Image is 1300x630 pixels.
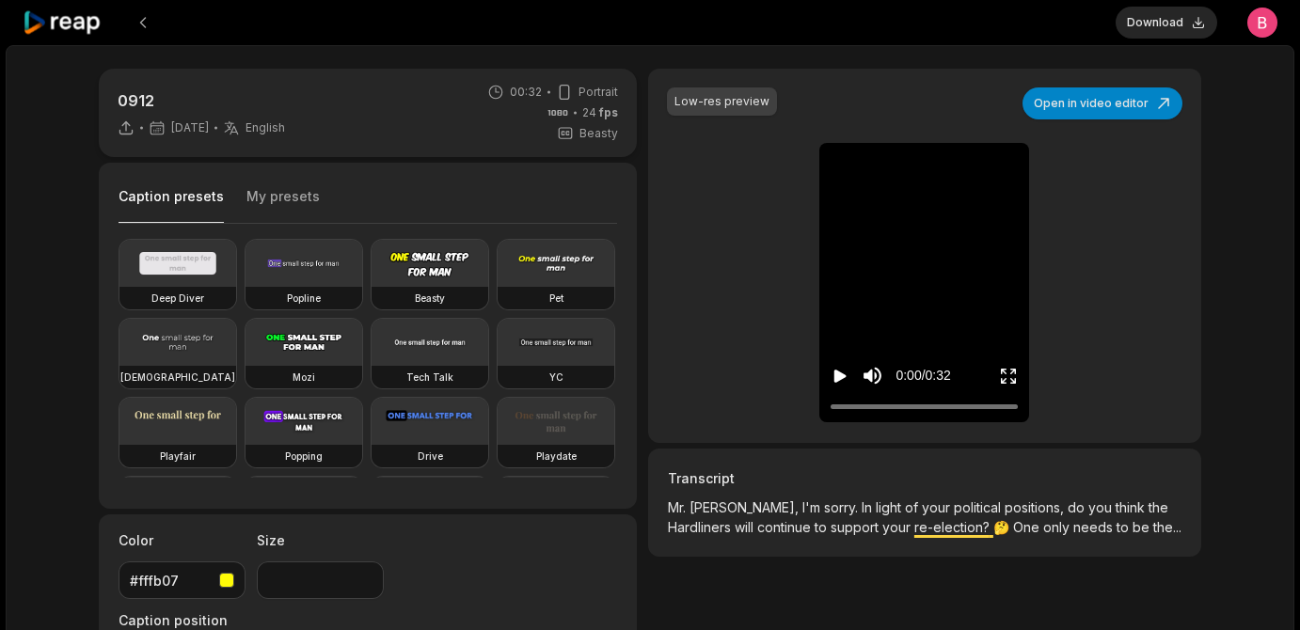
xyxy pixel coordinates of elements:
[1116,499,1149,515] span: think
[406,370,453,385] h3: Tech Talk
[119,561,246,599] button: #fffb07
[415,291,445,306] h3: Beasty
[668,468,1181,488] h3: Transcript
[510,84,542,101] span: 00:32
[1073,519,1117,535] span: needs
[1153,519,1181,535] span: the...
[922,499,954,515] span: your
[802,499,824,515] span: I'm
[999,358,1018,393] button: Enter Fullscreen
[690,499,802,515] span: [PERSON_NAME],
[130,571,212,591] div: #fffb07
[831,519,882,535] span: support
[815,519,831,535] span: to
[549,370,563,385] h3: YC
[876,499,905,515] span: light
[418,449,443,464] h3: Drive
[293,370,315,385] h3: Mozi
[1013,519,1043,535] span: One
[1043,519,1073,535] span: only
[246,120,285,135] span: English
[1068,499,1088,515] span: do
[1133,519,1153,535] span: be
[1088,499,1116,515] span: you
[536,449,577,464] h3: Playdate
[151,291,204,306] h3: Deep Diver
[287,291,321,306] h3: Popline
[954,499,1005,515] span: political
[1116,7,1217,39] button: Download
[119,187,224,224] button: Caption presets
[882,519,914,535] span: your
[582,104,618,121] span: 24
[668,499,690,515] span: Mr.
[905,499,922,515] span: of
[120,370,235,385] h3: [DEMOGRAPHIC_DATA]
[668,519,735,535] span: Hardliners
[1023,87,1182,119] button: Open in video editor
[246,187,320,223] button: My presets
[1149,499,1168,515] span: the
[257,530,384,550] label: Size
[160,449,196,464] h3: Playfair
[119,610,344,630] label: Caption position
[861,364,884,387] button: Mute sound
[579,125,618,142] span: Beasty
[579,84,618,101] span: Portrait
[862,499,876,515] span: In
[914,519,993,535] span: re-election?
[599,105,618,119] span: fps
[668,497,1181,552] p: 🤔
[735,519,757,535] span: will
[549,291,563,306] h3: Pet
[831,358,849,393] button: Play video
[674,93,769,110] div: Low-res preview
[171,120,209,135] span: [DATE]
[285,449,323,464] h3: Popping
[1117,519,1133,535] span: to
[1005,499,1068,515] span: positions,
[896,366,950,386] div: 0:00 / 0:32
[757,519,815,535] span: continue
[119,530,246,550] label: Color
[118,89,285,112] p: 0912
[824,499,862,515] span: sorry.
